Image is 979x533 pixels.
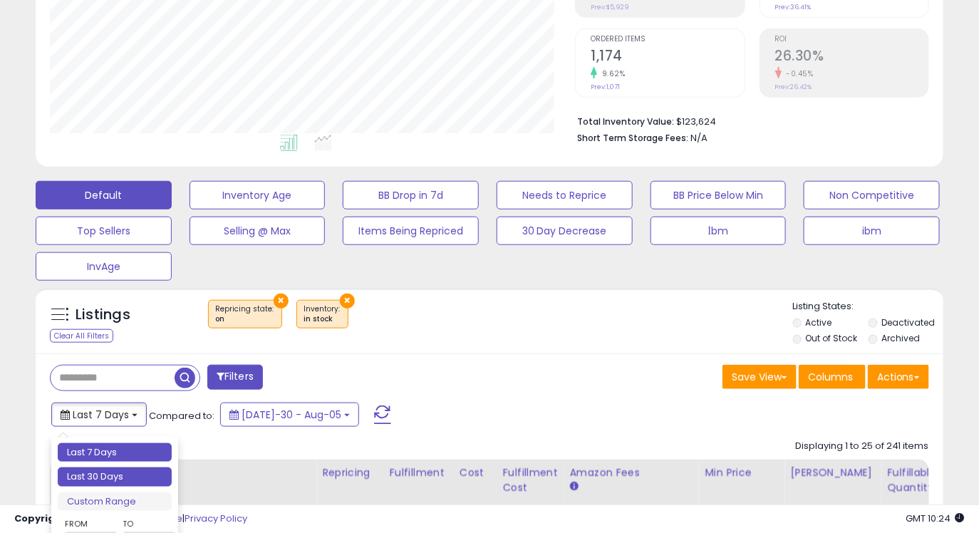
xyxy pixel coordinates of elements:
small: 9.62% [597,68,626,79]
span: Inventory : [304,304,341,325]
div: Amazon Fees [570,465,693,480]
li: Last 7 Days [58,443,172,462]
div: in stock [304,314,341,324]
div: on [216,314,274,324]
h5: Listings [76,305,130,325]
div: Fulfillable Quantity [888,465,937,495]
label: Active [806,316,832,328]
button: Inventory Age [190,181,326,209]
div: seller snap | | [14,512,247,526]
li: Last 30 Days [58,467,172,487]
p: Listing States: [793,300,944,314]
button: Items Being Repriced [343,217,479,245]
li: Custom Range [58,492,172,512]
span: [DATE]-30 - Aug-05 [242,408,341,422]
a: Privacy Policy [185,512,247,525]
button: Columns [799,365,866,389]
small: Amazon Fees. [570,480,579,493]
label: Out of Stock [806,332,858,344]
button: InvAge [36,252,172,281]
div: Title [88,465,310,480]
div: [PERSON_NAME] [791,465,876,480]
button: [DATE]-30 - Aug-05 [220,403,359,427]
button: Save View [722,365,797,389]
button: BB Price Below Min [651,181,787,209]
label: To [123,517,165,531]
button: İbm [651,217,787,245]
small: Prev: 1,071 [591,83,620,91]
button: × [340,294,355,309]
small: Prev: $5,929 [591,3,629,11]
div: Fulfillment Cost [503,465,558,495]
button: Needs to Reprice [497,181,633,209]
button: Actions [868,365,929,389]
li: $123,624 [577,112,918,129]
span: 2025-08-13 10:24 GMT [906,512,965,525]
label: Deactivated [881,316,935,328]
button: Non Competitive [804,181,940,209]
div: Min Price [705,465,779,480]
div: Fulfillment [390,465,447,480]
h2: 1,174 [591,48,744,67]
button: Top Sellers [36,217,172,245]
div: Displaying 1 to 25 of 241 items [795,440,929,453]
button: BB Drop in 7d [343,181,479,209]
b: Total Inventory Value: [577,115,674,128]
b: Short Term Storage Fees: [577,132,688,144]
span: Last 7 Days [73,408,129,422]
span: Ordered Items [591,36,744,43]
span: Columns [808,370,853,384]
span: Repricing state : [216,304,274,325]
h2: 26.30% [775,48,928,67]
button: × [274,294,289,309]
small: Prev: 26.42% [775,83,812,91]
button: Filters [207,365,263,390]
label: From [65,517,115,531]
span: N/A [690,131,708,145]
button: Selling @ Max [190,217,326,245]
strong: Copyright [14,512,66,525]
span: Compared to: [149,409,214,423]
button: Last 7 Days [51,403,147,427]
small: -0.45% [782,68,814,79]
button: ibm [804,217,940,245]
button: 30 Day Decrease [497,217,633,245]
label: Archived [881,332,920,344]
span: ROI [775,36,928,43]
div: Clear All Filters [50,329,113,343]
div: Cost [460,465,491,480]
small: Prev: 36.41% [775,3,812,11]
button: Default [36,181,172,209]
div: Repricing [322,465,378,480]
